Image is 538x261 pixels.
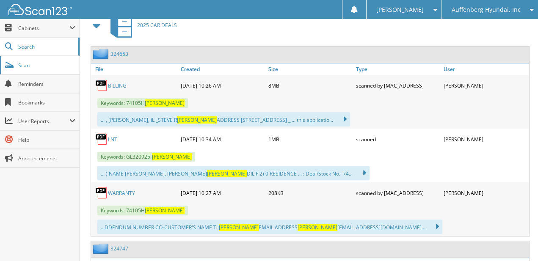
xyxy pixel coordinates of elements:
[108,190,135,197] a: WARRANTY
[18,62,75,69] span: Scan
[179,184,266,201] div: [DATE] 10:27 AM
[354,131,441,148] div: scanned
[354,77,441,94] div: scanned by [MAC_ADDRESS]
[496,220,538,261] iframe: Chat Widget
[97,98,188,108] span: Keywords: 74105H
[298,224,337,231] span: [PERSON_NAME]
[97,166,370,180] div: ... ) NAME [PERSON_NAME], [PERSON_NAME] DIL F 2) 0 RESIDENCE ... : Deal/Stock No.: 74...
[376,7,424,12] span: [PERSON_NAME]
[97,152,195,162] span: Keywords: GL320925-
[110,245,128,252] a: 324747
[97,220,442,234] div: ...DDENDUM NUMBER CO-CUSTOMER'S NAME Tc EMAIL ADDRESS [EMAIL_ADDRESS][DOMAIN_NAME] ...
[18,99,75,106] span: Bookmarks
[441,63,529,75] a: User
[8,4,72,15] img: scan123-logo-white.svg
[451,7,520,12] span: Auffenberg Hyundai, Inc
[97,206,188,215] span: Keywords: 74105H
[95,79,108,92] img: PDF.png
[93,49,110,59] img: folder2.png
[18,118,69,125] span: User Reports
[177,116,217,124] span: [PERSON_NAME]
[441,131,529,148] div: [PERSON_NAME]
[179,77,266,94] div: [DATE] 10:26 AM
[97,112,350,126] div: ... , [PERSON_NAME], iL _STEVE R ADDRESS [STREET_ADDRESS] _ ... this applicatio...
[18,155,75,162] span: Announcements
[18,25,69,32] span: Cabinets
[179,131,266,148] div: [DATE] 10:34 AM
[95,133,108,146] img: PDF.png
[18,136,75,143] span: Help
[108,136,117,143] a: LNT
[266,63,354,75] a: Size
[18,80,75,88] span: Reminders
[441,77,529,94] div: [PERSON_NAME]
[105,8,177,42] a: 2025 CAR DEALS
[137,22,177,29] span: 2025 CAR DEALS
[108,82,127,89] a: BILLING
[354,63,441,75] a: Type
[110,50,128,58] a: 324653
[266,77,354,94] div: 8MB
[145,99,185,107] span: [PERSON_NAME]
[93,243,110,254] img: folder2.png
[95,187,108,199] img: PDF.png
[18,43,74,50] span: Search
[266,184,354,201] div: 208KB
[145,207,185,214] span: [PERSON_NAME]
[441,184,529,201] div: [PERSON_NAME]
[266,131,354,148] div: 1MB
[219,224,259,231] span: [PERSON_NAME]
[179,63,266,75] a: Created
[91,63,179,75] a: File
[152,153,192,160] span: [PERSON_NAME]
[207,170,247,177] span: [PERSON_NAME]
[354,184,441,201] div: scanned by [MAC_ADDRESS]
